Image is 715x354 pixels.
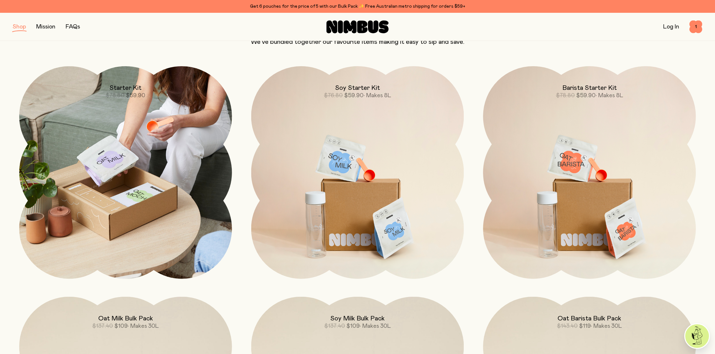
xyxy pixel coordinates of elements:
span: $109 [114,323,128,329]
h2: Oat Barista Bulk Pack [558,315,621,322]
p: We’ve bundled together our favourite items making it easy to sip and save. [13,38,702,46]
h2: Soy Milk Bulk Pack [330,315,385,322]
a: Barista Starter Kit$78.80$59.90• Makes 8L [483,66,696,279]
span: $78.80 [556,93,575,98]
a: Mission [36,24,55,30]
span: $78.80 [106,93,125,98]
h2: Starter Kit [109,84,141,92]
span: $76.80 [324,93,343,98]
span: • Makes 30L [128,323,159,329]
a: Soy Starter Kit$76.80$59.90• Makes 8L [251,66,464,279]
div: Get 6 pouches for the price of 5 with our Bulk Pack ✨ Free Australian metro shipping for orders $59+ [13,3,702,10]
h2: Soy Starter Kit [335,84,380,92]
span: • Makes 8L [364,93,391,98]
a: Log In [663,24,679,30]
span: $59.90 [126,93,145,98]
a: FAQs [66,24,80,30]
span: • Makes 8L [596,93,623,98]
h2: Barista Starter Kit [562,84,617,92]
span: $137.40 [324,323,345,329]
span: $143.40 [557,323,578,329]
h2: Oat Milk Bulk Pack [98,315,153,322]
span: $59.90 [344,93,364,98]
span: • Makes 30L [591,323,622,329]
span: $137.40 [92,323,113,329]
span: $109 [346,323,360,329]
span: $59.90 [576,93,596,98]
button: 1 [689,20,702,33]
span: $119 [579,323,591,329]
a: Starter Kit$78.80$59.90 [19,66,232,279]
img: agent [685,324,709,348]
span: • Makes 30L [360,323,391,329]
